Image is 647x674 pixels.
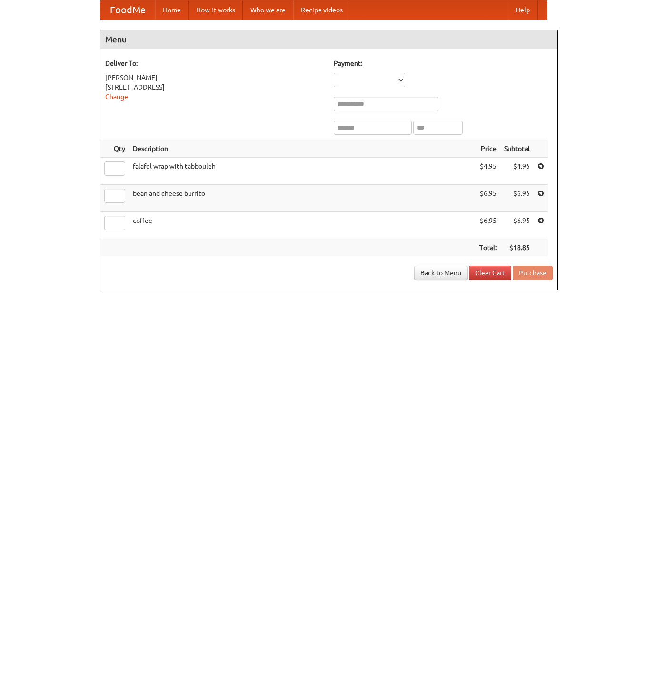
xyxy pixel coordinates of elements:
[293,0,350,20] a: Recipe videos
[500,185,534,212] td: $6.95
[129,212,476,239] td: coffee
[105,82,324,92] div: [STREET_ADDRESS]
[476,140,500,158] th: Price
[129,140,476,158] th: Description
[476,158,500,185] td: $4.95
[189,0,243,20] a: How it works
[105,93,128,101] a: Change
[100,140,129,158] th: Qty
[105,59,324,68] h5: Deliver To:
[476,185,500,212] td: $6.95
[243,0,293,20] a: Who we are
[100,30,557,49] h4: Menu
[100,0,155,20] a: FoodMe
[129,158,476,185] td: falafel wrap with tabbouleh
[500,212,534,239] td: $6.95
[500,239,534,257] th: $18.85
[155,0,189,20] a: Home
[476,212,500,239] td: $6.95
[414,266,468,280] a: Back to Menu
[105,73,324,82] div: [PERSON_NAME]
[500,140,534,158] th: Subtotal
[508,0,538,20] a: Help
[469,266,511,280] a: Clear Cart
[513,266,553,280] button: Purchase
[129,185,476,212] td: bean and cheese burrito
[476,239,500,257] th: Total:
[334,59,553,68] h5: Payment:
[500,158,534,185] td: $4.95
